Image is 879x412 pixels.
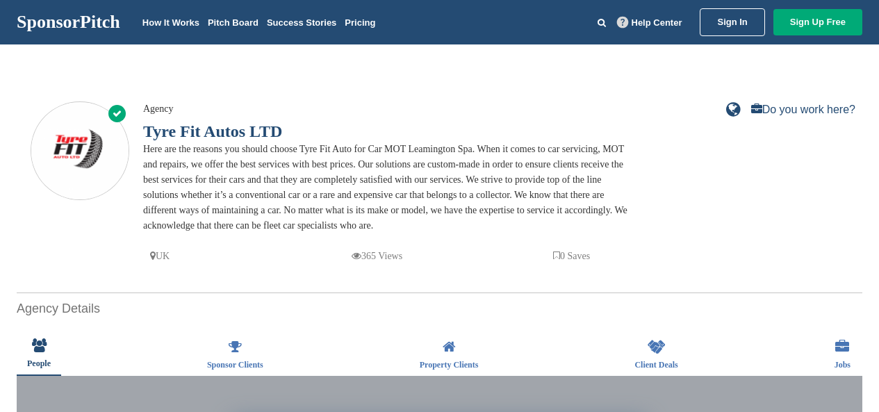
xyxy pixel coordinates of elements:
[751,104,855,115] a: Do you work here?
[634,361,677,369] span: Client Deals
[267,17,336,28] a: Success Stories
[553,247,590,265] p: 0 Saves
[143,122,282,140] a: Tyre Fit Autos LTD
[17,299,862,318] h2: Agency Details
[345,17,375,28] a: Pricing
[208,17,258,28] a: Pitch Board
[31,103,129,200] img: Sponsorpitch & Tyre Fit Autos LTD
[700,8,764,36] a: Sign In
[142,17,199,28] a: How It Works
[420,361,479,369] span: Property Clients
[352,247,402,265] p: 365 Views
[207,361,263,369] span: Sponsor Clients
[773,9,862,35] a: Sign Up Free
[835,361,851,369] span: Jobs
[17,13,120,31] a: SponsorPitch
[143,101,630,117] div: Agency
[150,247,170,265] p: UK
[27,359,51,368] span: People
[143,142,630,233] div: Here are the reasons you should choose Tyre Fit Auto for Car MOT Leamington Spa. When it comes to...
[614,15,685,31] a: Help Center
